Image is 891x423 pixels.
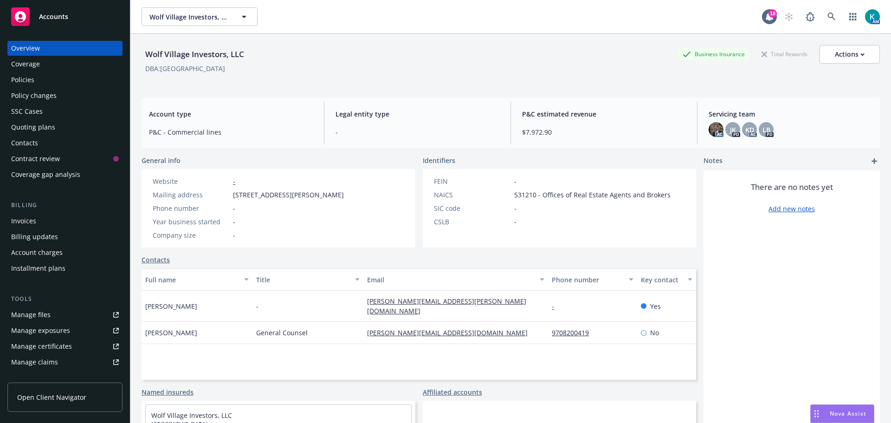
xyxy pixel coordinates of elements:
[256,328,308,338] span: General Counsel
[7,294,123,304] div: Tools
[7,261,123,276] a: Installment plans
[641,275,682,285] div: Key contact
[149,127,313,137] span: P&C - Commercial lines
[11,371,55,385] div: Manage BORs
[11,245,63,260] div: Account charges
[363,268,548,291] button: Email
[256,301,258,311] span: -
[7,151,123,166] a: Contract review
[142,48,248,60] div: Wolf Village Investors, LLC
[7,57,123,72] a: Coverage
[7,201,123,210] div: Billing
[801,7,820,26] a: Report a Bug
[514,176,517,186] span: -
[522,109,686,119] span: P&C estimated revenue
[11,214,36,228] div: Invoices
[145,301,197,311] span: [PERSON_NAME]
[233,203,235,213] span: -
[820,45,880,64] button: Actions
[11,307,51,322] div: Manage files
[11,261,65,276] div: Installment plans
[256,275,349,285] div: Title
[11,41,40,56] div: Overview
[142,156,181,165] span: General info
[650,328,659,338] span: No
[762,125,770,135] span: LB
[650,301,661,311] span: Yes
[810,404,874,423] button: Nova Assist
[149,12,230,22] span: Wolf Village Investors, LLC
[11,339,72,354] div: Manage certificates
[7,41,123,56] a: Overview
[367,275,534,285] div: Email
[514,203,517,213] span: -
[704,156,723,167] span: Notes
[153,217,229,227] div: Year business started
[142,255,170,265] a: Contacts
[7,136,123,150] a: Contacts
[11,72,34,87] div: Policies
[336,109,499,119] span: Legal entity type
[11,104,43,119] div: SSC Cases
[233,230,235,240] span: -
[233,217,235,227] span: -
[678,48,749,60] div: Business Insurance
[145,328,197,338] span: [PERSON_NAME]
[11,151,60,166] div: Contract review
[145,275,239,285] div: Full name
[751,182,833,193] span: There are no notes yet
[7,339,123,354] a: Manage certificates
[149,109,313,119] span: Account type
[830,410,866,417] span: Nova Assist
[514,190,671,200] span: 531210 - Offices of Real Estate Agents and Brokers
[7,214,123,228] a: Invoices
[153,190,229,200] div: Mailing address
[423,387,482,397] a: Affiliated accounts
[142,7,258,26] button: Wolf Village Investors, LLC
[145,64,225,73] div: DBA: [GEOGRAPHIC_DATA]
[153,230,229,240] div: Company size
[844,7,862,26] a: Switch app
[11,136,38,150] div: Contacts
[367,297,526,315] a: [PERSON_NAME][EMAIL_ADDRESS][PERSON_NAME][DOMAIN_NAME]
[11,323,70,338] div: Manage exposures
[7,323,123,338] a: Manage exposures
[252,268,363,291] button: Title
[434,176,510,186] div: FEIN
[153,203,229,213] div: Phone number
[552,275,623,285] div: Phone number
[780,7,798,26] a: Start snowing
[7,72,123,87] a: Policies
[336,127,499,137] span: -
[835,46,865,63] div: Actions
[142,268,252,291] button: Full name
[7,245,123,260] a: Account charges
[757,48,812,60] div: Total Rewards
[151,411,232,420] a: Wolf Village Investors, LLC
[11,120,55,135] div: Quoting plans
[39,13,68,20] span: Accounts
[709,122,723,137] img: photo
[822,7,841,26] a: Search
[514,217,517,227] span: -
[869,156,880,167] a: add
[423,156,455,165] span: Identifiers
[7,167,123,182] a: Coverage gap analysis
[637,268,696,291] button: Key contact
[367,328,535,337] a: [PERSON_NAME][EMAIL_ADDRESS][DOMAIN_NAME]
[11,57,40,72] div: Coverage
[522,127,686,137] span: $7,972.90
[434,203,510,213] div: SIC code
[811,405,822,423] div: Drag to move
[7,229,123,244] a: Billing updates
[730,125,736,135] span: JK
[768,9,777,18] div: 18
[142,387,194,397] a: Named insureds
[11,88,57,103] div: Policy changes
[548,268,637,291] button: Phone number
[434,217,510,227] div: CSLB
[709,109,872,119] span: Servicing team
[7,371,123,385] a: Manage BORs
[11,229,58,244] div: Billing updates
[7,4,123,30] a: Accounts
